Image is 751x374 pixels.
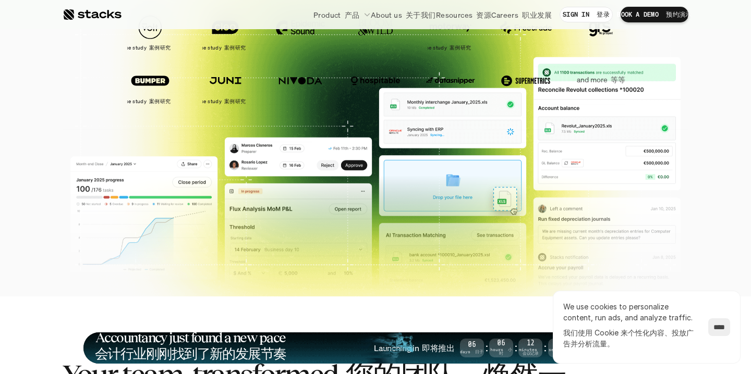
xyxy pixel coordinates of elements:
[224,98,246,105] font: 案例研究
[123,241,169,248] a: Privacy Policy
[522,10,552,20] font: 职业发展
[518,348,542,355] span: Minutes
[149,44,171,51] font: 案例研究
[666,10,692,18] font: 预约演示
[119,98,171,105] h2: Case study
[419,45,471,51] h2: Case study
[119,45,171,51] h2: Case study
[597,10,609,18] font: 登录
[83,332,668,364] a: Accountancy just found a new pace会计行业刚刚找到了新的发展节奏Launching in 即将推出06Days 日子:06Hours 小时:12Minutes 会...
[450,44,471,51] font: 案例研究
[499,347,512,356] font: 小时
[422,342,455,354] font: 即将推出
[375,5,431,24] a: About us 关于我们
[371,9,436,20] p: About us
[118,64,183,109] a: Case study 案例研究
[433,5,494,24] a: Resources 资源
[563,11,610,18] p: SIGN IN
[548,348,572,355] span: Seconds
[224,44,246,51] font: 案例研究
[621,7,688,22] a: BOOK A DEMO 预约演示
[491,9,552,20] p: Careers
[194,98,246,105] h2: Case study
[476,10,491,20] font: 资源
[563,328,694,348] font: 我们使用 Cookie 来个性化内容、投放广告并分析流量。
[496,5,547,24] a: Careers 职业发展
[95,332,286,365] h1: Accountancy just found a new pace
[194,45,246,51] h2: Case study
[95,346,286,361] font: 会计行业刚刚找到了新的发展节奏
[460,350,484,354] span: Days
[548,341,572,346] span: 49
[406,10,436,20] font: 关于我们
[542,342,548,354] strong: :
[489,341,513,346] span: 06
[193,10,258,55] a: Case study 案例研究
[617,11,692,18] p: BOOK A DEMO
[489,348,513,355] span: Hours
[518,341,542,346] span: 12
[345,10,360,20] font: 产品
[436,9,491,20] p: Resources
[484,342,489,354] strong: :
[568,76,633,84] p: and more
[460,342,484,348] span: 06
[560,7,612,22] a: SIGN IN 登录
[118,10,183,55] a: Case study 案例研究
[611,74,625,84] font: 等等
[418,10,483,55] a: Case study 案例研究
[149,98,171,105] font: 案例研究
[193,64,258,109] a: Case study 案例研究
[523,351,539,356] font: 会议记录
[475,349,483,354] font: 日子
[513,342,518,354] strong: :
[313,9,360,20] p: Product
[563,301,698,353] p: We use cookies to personalize content, run ads, and analyze traffic.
